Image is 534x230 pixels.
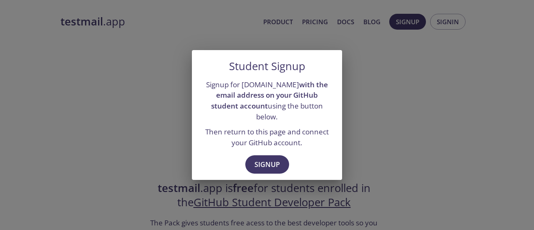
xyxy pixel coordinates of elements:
[254,159,280,170] span: Signup
[211,80,328,111] strong: with the email address on your GitHub student account
[202,79,332,122] p: Signup for [DOMAIN_NAME] using the button below.
[245,155,289,174] button: Signup
[202,126,332,148] p: Then return to this page and connect your GitHub account.
[229,60,305,73] h5: Student Signup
